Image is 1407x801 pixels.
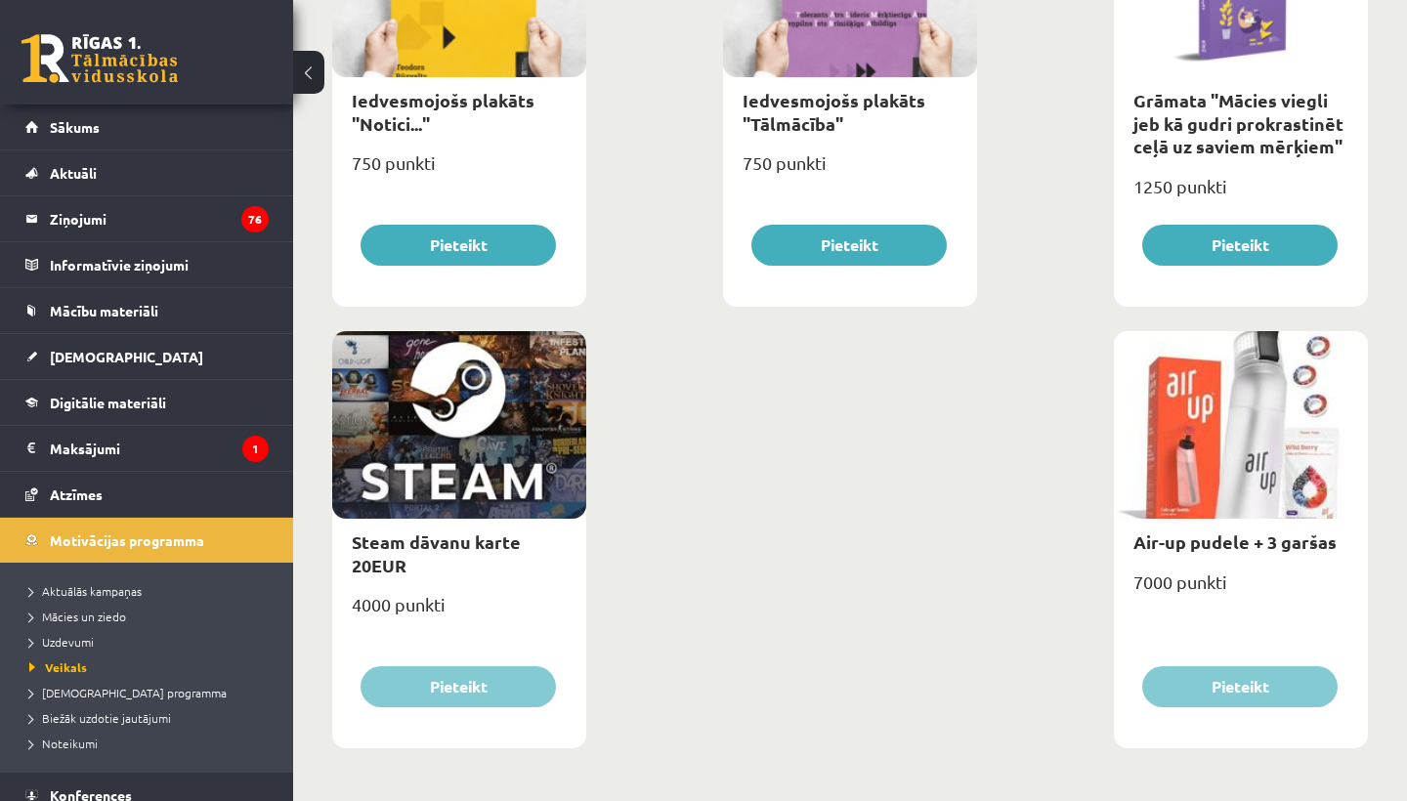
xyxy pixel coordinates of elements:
[242,436,269,462] i: 1
[50,531,204,549] span: Motivācijas programma
[29,609,126,624] span: Mācies un ziedo
[50,348,203,365] span: [DEMOGRAPHIC_DATA]
[25,105,269,149] a: Sākums
[29,582,274,600] a: Aktuālās kampaņas
[29,735,274,752] a: Noteikumi
[29,583,142,599] span: Aktuālās kampaņas
[1142,225,1338,266] button: Pieteikt
[361,666,556,707] button: Pieteikt
[723,147,977,195] div: 750 punkti
[50,394,166,411] span: Digitālie materiāli
[29,685,227,700] span: [DEMOGRAPHIC_DATA] programma
[1142,666,1338,707] button: Pieteikt
[1114,566,1368,614] div: 7000 punkti
[50,242,269,287] legend: Informatīvie ziņojumi
[751,225,947,266] button: Pieteikt
[25,150,269,195] a: Aktuāli
[25,334,269,379] a: [DEMOGRAPHIC_DATA]
[50,302,158,319] span: Mācību materiāli
[29,659,87,675] span: Veikals
[25,380,269,425] a: Digitālie materiāli
[352,89,534,134] a: Iedvesmojošs plakāts "Notici..."
[50,164,97,182] span: Aktuāli
[29,684,274,701] a: [DEMOGRAPHIC_DATA] programma
[29,633,274,651] a: Uzdevumi
[332,147,586,195] div: 750 punkti
[361,225,556,266] button: Pieteikt
[50,196,269,241] legend: Ziņojumi
[241,206,269,232] i: 76
[25,426,269,471] a: Maksājumi1
[25,196,269,241] a: Ziņojumi76
[29,709,274,727] a: Biežāk uzdotie jautājumi
[1114,170,1368,219] div: 1250 punkti
[21,34,178,83] a: Rīgas 1. Tālmācības vidusskola
[29,634,94,650] span: Uzdevumi
[25,288,269,333] a: Mācību materiāli
[352,530,521,575] a: Steam dāvanu karte 20EUR
[1133,530,1337,553] a: Air-up pudele + 3 garšas
[1133,89,1343,157] a: Grāmata "Mācies viegli jeb kā gudri prokrastinēt ceļā uz saviem mērķiem"
[25,472,269,517] a: Atzīmes
[743,89,925,134] a: Iedvesmojošs plakāts "Tālmācība"
[29,736,98,751] span: Noteikumi
[29,608,274,625] a: Mācies un ziedo
[29,710,171,726] span: Biežāk uzdotie jautājumi
[29,658,274,676] a: Veikals
[50,485,103,503] span: Atzīmes
[50,426,269,471] legend: Maksājumi
[25,518,269,563] a: Motivācijas programma
[25,242,269,287] a: Informatīvie ziņojumi
[50,118,100,136] span: Sākums
[332,588,586,637] div: 4000 punkti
